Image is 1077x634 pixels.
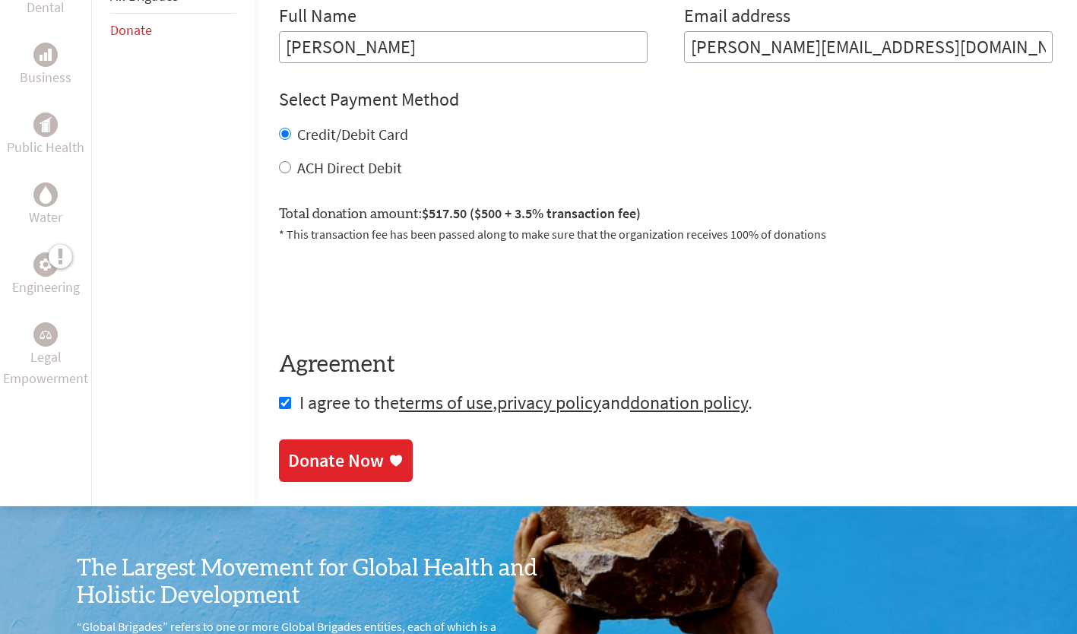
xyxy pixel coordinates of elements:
[40,186,52,204] img: Water
[40,49,52,61] img: Business
[3,322,88,389] a: Legal EmpowermentLegal Empowerment
[422,204,641,222] span: $517.50 ($500 + 3.5% transaction fee)
[279,225,1053,243] p: * This transaction fee has been passed along to make sure that the organization receives 100% of ...
[33,182,58,207] div: Water
[279,262,510,321] iframe: reCAPTCHA
[33,43,58,67] div: Business
[33,322,58,347] div: Legal Empowerment
[399,391,493,414] a: terms of use
[279,4,356,31] label: Full Name
[29,182,62,228] a: WaterWater
[279,31,648,63] input: Enter Full Name
[684,4,790,31] label: Email address
[297,158,402,177] label: ACH Direct Debit
[20,67,71,88] p: Business
[3,347,88,389] p: Legal Empowerment
[297,125,408,144] label: Credit/Debit Card
[40,117,52,132] img: Public Health
[29,207,62,228] p: Water
[630,391,748,414] a: donation policy
[40,258,52,271] img: Engineering
[497,391,601,414] a: privacy policy
[279,351,1053,379] h4: Agreement
[299,391,752,414] span: I agree to the , and .
[110,21,152,39] a: Donate
[40,330,52,339] img: Legal Empowerment
[7,137,84,158] p: Public Health
[110,14,236,47] li: Donate
[288,449,384,473] div: Donate Now
[279,439,413,482] a: Donate Now
[20,43,71,88] a: BusinessBusiness
[684,31,1053,63] input: Your Email
[7,113,84,158] a: Public HealthPublic Health
[12,252,80,298] a: EngineeringEngineering
[279,203,641,225] label: Total donation amount:
[33,113,58,137] div: Public Health
[12,277,80,298] p: Engineering
[279,87,1053,112] h4: Select Payment Method
[77,555,539,610] h3: The Largest Movement for Global Health and Holistic Development
[33,252,58,277] div: Engineering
